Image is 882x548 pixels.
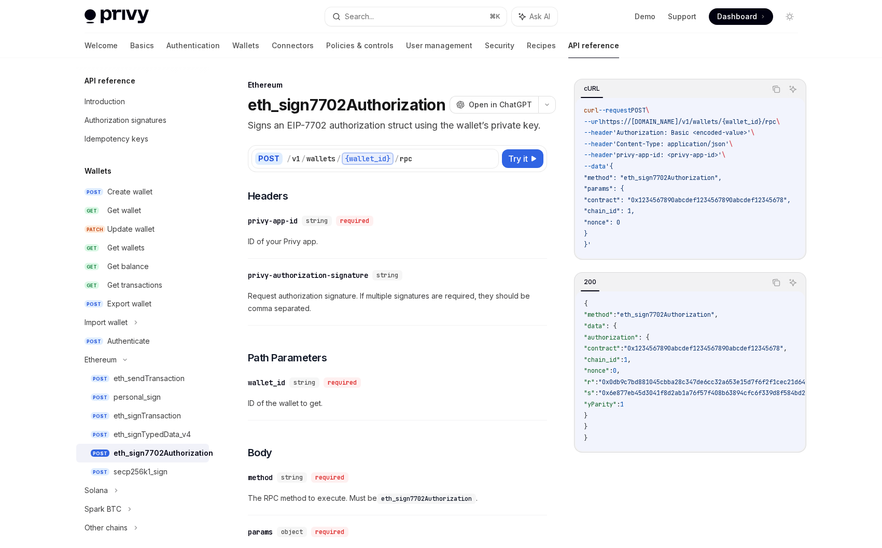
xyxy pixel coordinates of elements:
[595,378,598,386] span: :
[668,11,696,22] a: Support
[709,8,773,25] a: Dashboard
[107,223,155,235] div: Update wallet
[107,298,151,310] div: Export wallet
[584,423,587,431] span: }
[613,367,617,375] span: 0
[107,204,141,217] div: Get wallet
[345,10,374,23] div: Search...
[248,189,288,203] span: Headers
[624,356,627,364] span: 1
[76,369,209,388] a: POSTeth_sendTransaction
[114,466,167,478] div: secp256k1_sign
[114,372,185,385] div: eth_sendTransaction
[769,276,783,289] button: Copy the contents from the code block
[91,449,109,457] span: POST
[617,311,715,319] span: "eth_sign7702Authorization"
[301,153,305,164] div: /
[584,230,587,238] span: }
[306,217,328,225] span: string
[272,33,314,58] a: Connectors
[729,140,733,148] span: \
[781,8,798,25] button: Toggle dark mode
[232,33,259,58] a: Wallets
[76,462,209,481] a: POSTsecp256k1_sign
[722,151,725,159] span: \
[606,162,613,171] span: '{
[107,279,162,291] div: Get transactions
[598,378,845,386] span: "0x0db9c7bd881045cbba28c347de6cc32a653e15d7f6f2f1cec21d645f402a6419"
[85,207,99,215] span: GET
[107,335,150,347] div: Authenticate
[248,350,327,365] span: Path Parameters
[248,270,368,280] div: privy-authorization-signature
[568,33,619,58] a: API reference
[624,344,783,353] span: "0x1234567890abcdef1234567890abcdef12345678"
[281,473,303,482] span: string
[595,389,598,397] span: :
[130,33,154,58] a: Basics
[76,425,209,444] a: POSTeth_signTypedData_v4
[107,186,152,198] div: Create wallet
[786,82,800,96] button: Ask AI
[76,388,209,406] a: POSTpersonal_sign
[85,226,105,233] span: PATCH
[489,12,500,21] span: ⌘ K
[76,444,209,462] a: POSTeth_sign7702Authorization
[85,338,103,345] span: POST
[508,152,528,165] span: Try it
[85,316,128,329] div: Import wallet
[248,492,547,504] span: The RPC method to execute. Must be .
[512,7,557,26] button: Ask AI
[85,75,135,87] h5: API reference
[584,129,613,137] span: --header
[166,33,220,58] a: Authentication
[598,389,845,397] span: "0x6e877eb45d3041f8d2ab1a76f57f408b63894cfc6f339d8f584bd26efceae308"
[613,129,751,137] span: 'Authorization: Basic <encoded-value>'
[584,151,613,159] span: --header
[76,111,209,130] a: Authorization signatures
[248,472,273,483] div: method
[248,95,445,114] h1: eth_sign7702Authorization
[311,527,348,537] div: required
[306,153,335,164] div: wallets
[85,33,118,58] a: Welcome
[620,400,624,409] span: 1
[469,100,532,110] span: Open in ChatGPT
[292,153,300,164] div: v1
[485,33,514,58] a: Security
[584,322,606,330] span: "data"
[85,188,103,196] span: POST
[527,33,556,58] a: Recipes
[85,522,128,534] div: Other chains
[638,333,649,342] span: : {
[255,152,283,165] div: POST
[76,406,209,425] a: POSTeth_signTransaction
[76,220,209,238] a: PATCHUpdate wallet
[248,235,547,248] span: ID of your Privy app.
[91,468,109,476] span: POST
[529,11,550,22] span: Ask AI
[631,106,646,115] span: POST
[406,33,472,58] a: User management
[91,431,109,439] span: POST
[613,140,729,148] span: 'Content-Type: application/json'
[76,294,209,313] a: POSTExport wallet
[584,174,722,182] span: "method": "eth_sign7702Authorization",
[769,82,783,96] button: Copy the contents from the code block
[248,216,298,226] div: privy-app-id
[76,257,209,276] a: GETGet balance
[326,33,394,58] a: Policies & controls
[786,276,800,289] button: Ask AI
[584,311,613,319] span: "method"
[114,410,181,422] div: eth_signTransaction
[114,428,191,441] div: eth_signTypedData_v4
[248,290,547,315] span: Request authorization signature. If multiple signatures are required, they should be comma separa...
[598,106,631,115] span: --request
[85,300,103,308] span: POST
[248,445,272,460] span: Body
[91,394,109,401] span: POST
[584,185,624,193] span: "params": {
[336,216,373,226] div: required
[342,152,394,165] div: {wallet_id}
[717,11,757,22] span: Dashboard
